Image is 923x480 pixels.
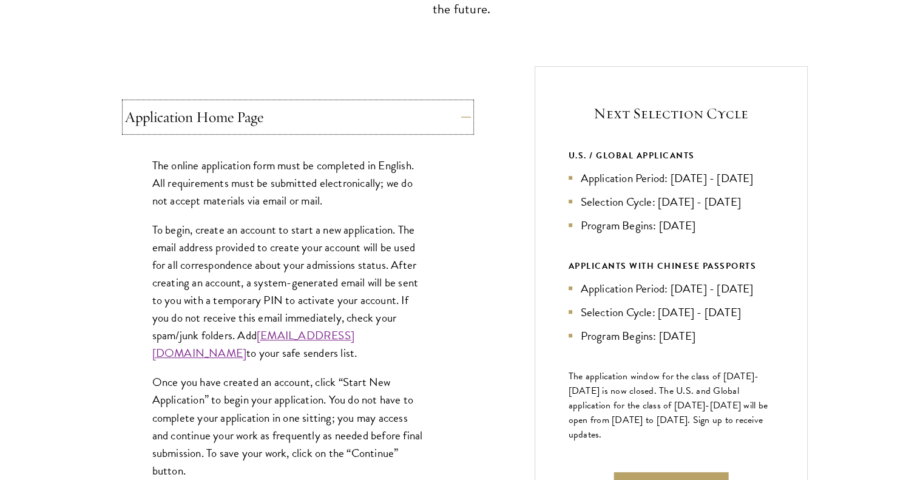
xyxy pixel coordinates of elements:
[152,373,425,479] p: Once you have created an account, click “Start New Application” to begin your application. You do...
[569,259,774,274] div: APPLICANTS WITH CHINESE PASSPORTS
[569,303,774,321] li: Selection Cycle: [DATE] - [DATE]
[569,280,774,297] li: Application Period: [DATE] - [DATE]
[152,221,425,362] p: To begin, create an account to start a new application. The email address provided to create your...
[569,327,774,345] li: Program Begins: [DATE]
[125,103,471,132] button: Application Home Page
[569,148,774,163] div: U.S. / GLOBAL APPLICANTS
[152,157,425,209] p: The online application form must be completed in English. All requirements must be submitted elec...
[569,369,768,442] span: The application window for the class of [DATE]-[DATE] is now closed. The U.S. and Global applicat...
[569,103,774,124] h5: Next Selection Cycle
[569,217,774,234] li: Program Begins: [DATE]
[569,169,774,187] li: Application Period: [DATE] - [DATE]
[152,326,354,362] a: [EMAIL_ADDRESS][DOMAIN_NAME]
[569,193,774,211] li: Selection Cycle: [DATE] - [DATE]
